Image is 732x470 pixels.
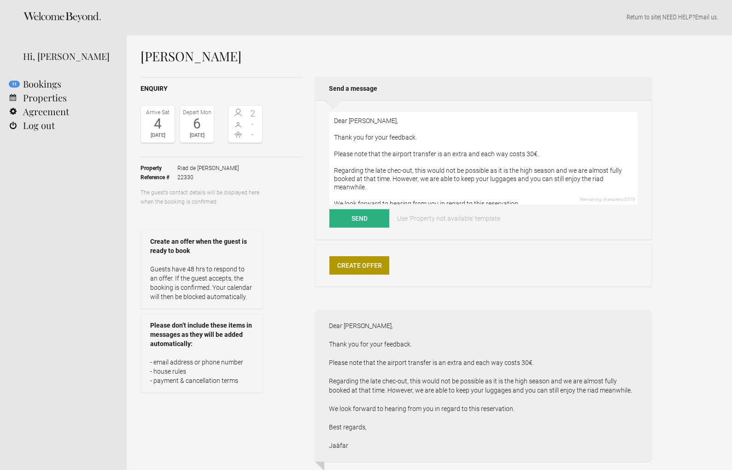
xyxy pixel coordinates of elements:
strong: Create an offer when the guest is ready to book [150,237,253,255]
div: Dear [PERSON_NAME], Thank you for your feedback. Please note that the airport transfer is an extr... [315,310,652,462]
div: Hi, [PERSON_NAME] [23,49,113,63]
div: Depart Mon [182,108,211,117]
a: Use 'Property not available' template [391,209,507,228]
a: Create Offer [329,256,389,275]
div: 4 [143,117,172,131]
button: Send [329,209,389,228]
span: - [246,119,260,129]
span: 2 [246,109,260,118]
p: The guest’s contact details will be displayed here when the booking is confirmed. [141,188,263,206]
h2: Enquiry [141,84,303,94]
span: 22330 [177,173,239,182]
h1: [PERSON_NAME] [141,49,652,63]
strong: Reference # [141,173,177,182]
div: [DATE] [143,131,172,140]
div: [DATE] [182,131,211,140]
a: Email us [695,13,717,21]
p: - email address or phone number - house rules - payment & cancellation terms [150,358,253,385]
h2: Send a message [315,77,652,100]
p: Guests have 48 hrs to respond to an offer. If the guest accepts, the booking is confirmed. Your c... [150,264,253,301]
p: | NEED HELP? . [141,12,718,22]
flynt-notification-badge: 11 [9,81,20,88]
div: 6 [182,117,211,131]
strong: Property [141,164,177,173]
span: Riad de [PERSON_NAME] [177,164,239,173]
div: Arrive Sat [143,108,172,117]
strong: Please don’t include these items in messages as they will be added automatically: [150,321,253,348]
a: Return to site [627,13,660,21]
span: - [246,130,260,139]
